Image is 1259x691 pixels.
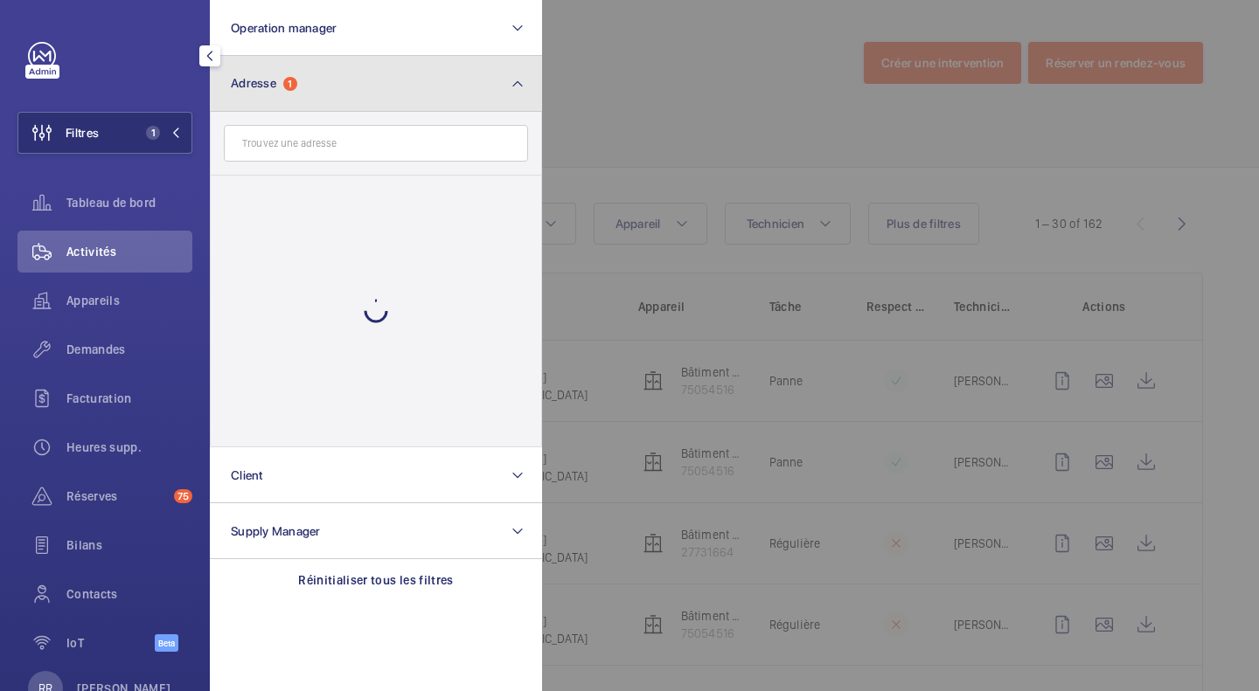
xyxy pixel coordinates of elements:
span: Appareils [66,292,192,309]
span: Bilans [66,536,192,554]
button: Filtres1 [17,112,192,154]
span: 1 [146,126,160,140]
span: 75 [174,489,192,503]
span: Réserves [66,487,167,505]
span: Activités [66,243,192,260]
span: Facturation [66,390,192,407]
span: Contacts [66,585,192,603]
span: Tableau de bord [66,194,192,211]
span: IoT [66,634,155,652]
span: Filtres [66,124,99,142]
span: Demandes [66,341,192,358]
span: Heures supp. [66,439,192,456]
span: Beta [155,634,178,652]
